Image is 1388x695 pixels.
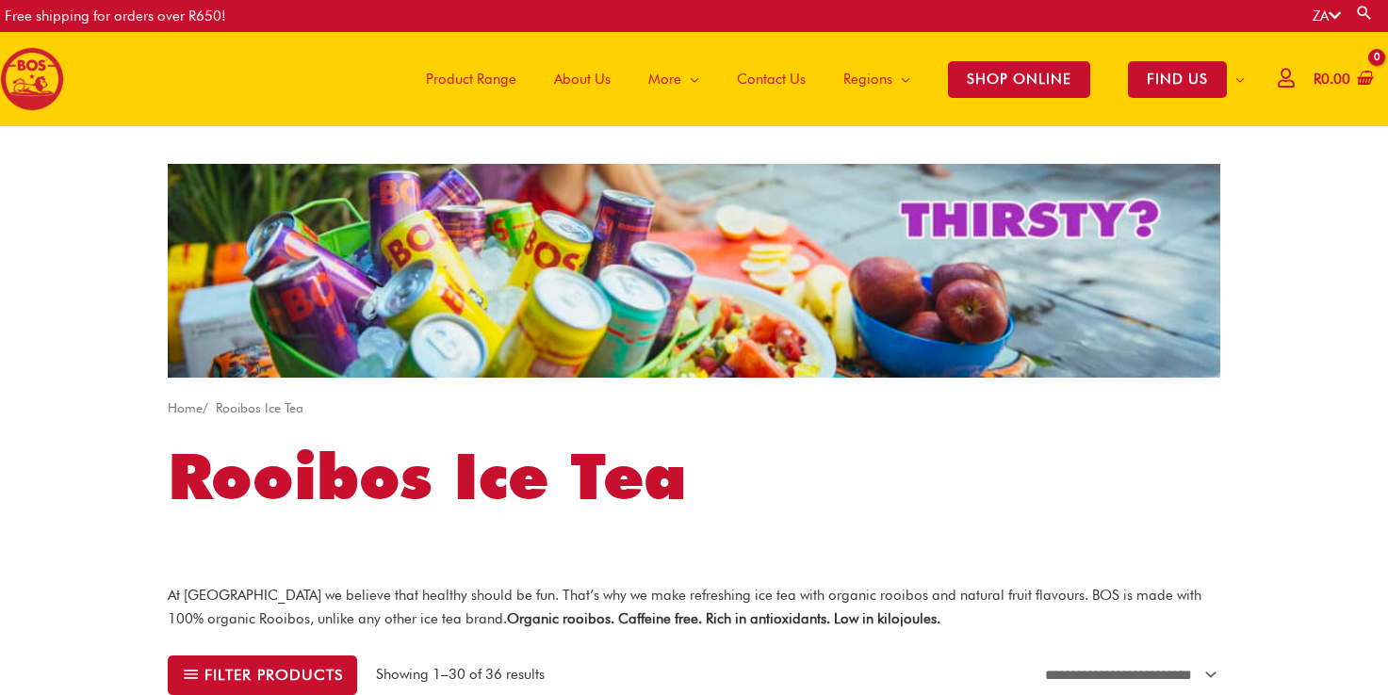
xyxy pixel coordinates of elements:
[648,51,681,107] span: More
[843,51,892,107] span: Regions
[718,32,825,126] a: Contact Us
[168,164,1220,378] img: screenshot
[168,655,357,695] button: Filter products
[1314,71,1350,88] bdi: 0.00
[426,51,516,107] span: Product Range
[1128,61,1227,98] span: FIND US
[376,664,545,686] p: Showing 1–30 of 36 results
[737,51,806,107] span: Contact Us
[554,51,611,107] span: About Us
[629,32,718,126] a: More
[393,32,1264,126] nav: Site Navigation
[929,32,1109,126] a: SHOP ONLINE
[407,32,535,126] a: Product Range
[168,432,1220,521] h1: Rooibos Ice Tea
[168,400,203,415] a: Home
[168,396,1220,420] nav: Breadcrumb
[825,32,929,126] a: Regions
[1314,71,1321,88] span: R
[535,32,629,126] a: About Us
[1034,656,1220,693] select: Shop order
[1355,4,1374,22] a: Search button
[1310,58,1374,101] a: View Shopping Cart, empty
[204,668,343,682] span: Filter products
[1313,8,1341,24] a: ZA
[507,610,940,627] strong: Organic rooibos. Caffeine free. Rich in antioxidants. Low in kilojoules.
[948,61,1090,98] span: SHOP ONLINE
[168,584,1220,631] p: At [GEOGRAPHIC_DATA] we believe that healthy should be fun. That’s why we make refreshing ice tea...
